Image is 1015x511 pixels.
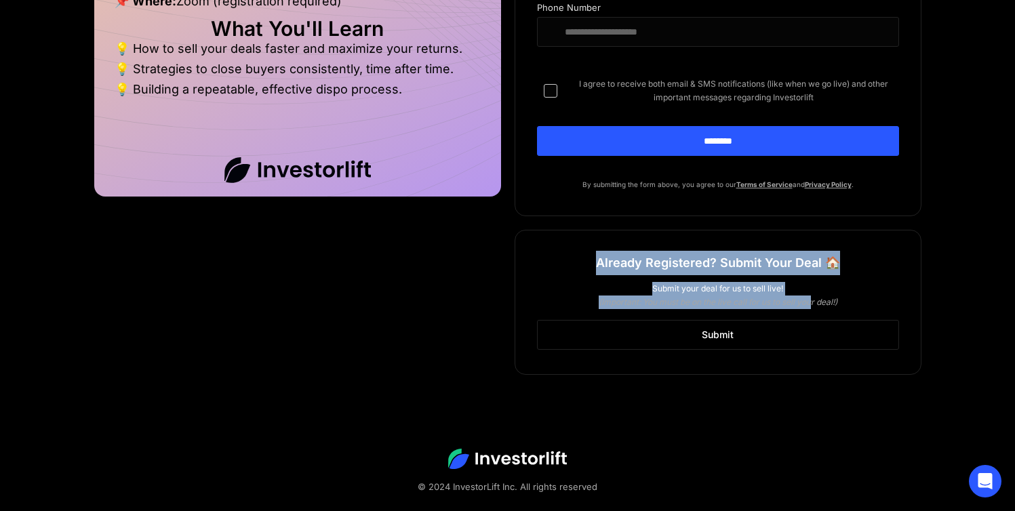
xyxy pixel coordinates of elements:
div: Open Intercom Messenger [969,465,1001,497]
div: Submit your deal for us to sell live! [537,282,899,295]
h2: What You'll Learn [115,22,481,35]
li: 💡 Strategies to close buyers consistently, time after time. [115,62,481,83]
a: Privacy Policy [805,180,852,188]
h1: Already Registered? Submit Your Deal 🏠 [596,251,840,275]
li: 💡 How to sell your deals faster and maximize your returns. [115,42,481,62]
em: (Important: You must be on the live call for us to sell your deal!) [599,297,837,307]
div: Phone Number [537,3,899,17]
li: 💡 Building a repeatable, effective dispo process. [115,83,481,96]
p: By submitting the form above, you agree to our and . [537,178,899,191]
div: © 2024 InvestorLift Inc. All rights reserved [54,480,961,493]
a: Submit [537,320,899,350]
a: Terms of Service [736,180,793,188]
span: I agree to receive both email & SMS notifications (like when we go live) and other important mess... [568,77,899,104]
